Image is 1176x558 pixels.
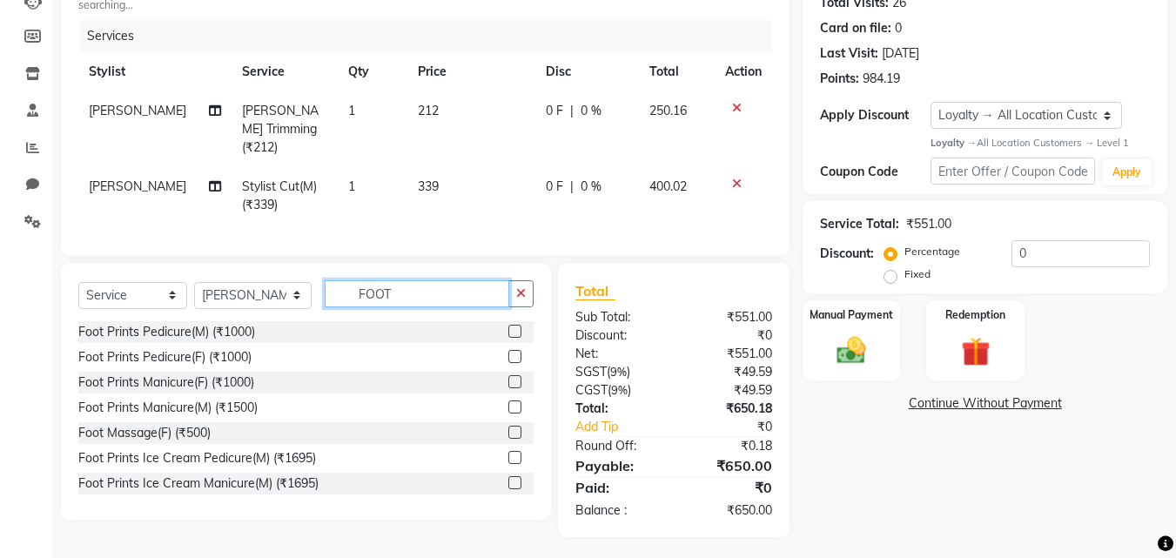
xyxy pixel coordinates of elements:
[863,70,900,88] div: 984.19
[674,455,785,476] div: ₹650.00
[931,158,1095,185] input: Enter Offer / Coupon Code
[820,245,874,263] div: Discount:
[575,382,608,398] span: CGST
[418,103,439,118] span: 212
[639,52,716,91] th: Total
[546,178,563,196] span: 0 F
[906,215,951,233] div: ₹551.00
[882,44,919,63] div: [DATE]
[931,136,1150,151] div: All Location Customers → Level 1
[535,52,638,91] th: Disc
[674,363,785,381] div: ₹49.59
[562,437,674,455] div: Round Off:
[546,102,563,120] span: 0 F
[575,364,607,380] span: SGST
[895,19,902,37] div: 0
[810,307,893,323] label: Manual Payment
[715,52,772,91] th: Action
[820,215,899,233] div: Service Total:
[89,178,186,194] span: [PERSON_NAME]
[78,348,252,366] div: Foot Prints Pedicure(F) (₹1000)
[820,106,930,124] div: Apply Discount
[575,282,615,300] span: Total
[674,381,785,400] div: ₹49.59
[562,477,674,498] div: Paid:
[649,178,687,194] span: 400.02
[407,52,535,91] th: Price
[952,333,999,369] img: _gift.svg
[611,383,628,397] span: 9%
[820,44,878,63] div: Last Visit:
[562,308,674,326] div: Sub Total:
[78,449,316,467] div: Foot Prints Ice Cream Pedicure(M) (₹1695)
[674,400,785,418] div: ₹650.18
[674,501,785,520] div: ₹650.00
[562,326,674,345] div: Discount:
[806,394,1164,413] a: Continue Without Payment
[78,399,258,417] div: Foot Prints Manicure(M) (₹1500)
[338,52,408,91] th: Qty
[348,103,355,118] span: 1
[581,178,601,196] span: 0 %
[610,365,627,379] span: 9%
[418,178,439,194] span: 339
[78,52,232,91] th: Stylist
[242,178,317,212] span: Stylist Cut(M) (₹339)
[80,20,785,52] div: Services
[242,103,319,155] span: [PERSON_NAME] Trimming (₹212)
[904,266,931,282] label: Fixed
[674,326,785,345] div: ₹0
[945,307,1005,323] label: Redemption
[348,178,355,194] span: 1
[562,400,674,418] div: Total:
[674,308,785,326] div: ₹551.00
[562,418,692,436] a: Add Tip
[78,323,255,341] div: Foot Prints Pedicure(M) (₹1000)
[820,70,859,88] div: Points:
[562,455,674,476] div: Payable:
[232,52,337,91] th: Service
[693,418,786,436] div: ₹0
[1102,159,1152,185] button: Apply
[89,103,186,118] span: [PERSON_NAME]
[78,474,319,493] div: Foot Prints Ice Cream Manicure(M) (₹1695)
[931,137,977,149] strong: Loyalty →
[674,345,785,363] div: ₹551.00
[674,477,785,498] div: ₹0
[649,103,687,118] span: 250.16
[820,163,930,181] div: Coupon Code
[904,244,960,259] label: Percentage
[562,501,674,520] div: Balance :
[581,102,601,120] span: 0 %
[820,19,891,37] div: Card on file:
[570,178,574,196] span: |
[562,345,674,363] div: Net:
[674,437,785,455] div: ₹0.18
[570,102,574,120] span: |
[78,373,254,392] div: Foot Prints Manicure(F) (₹1000)
[562,363,674,381] div: ( )
[562,381,674,400] div: ( )
[828,333,875,366] img: _cash.svg
[325,280,510,307] input: Search or Scan
[78,424,211,442] div: Foot Massage(F) (₹500)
